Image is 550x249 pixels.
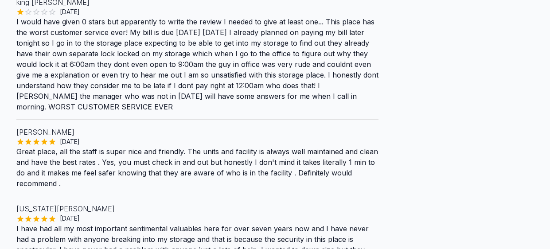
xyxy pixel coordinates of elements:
[16,16,379,112] p: I would have given 0 stars but apparently to write the review I needed to give at least one... Th...
[56,214,83,223] span: [DATE]
[16,127,379,137] p: [PERSON_NAME]
[56,137,83,146] span: [DATE]
[56,8,83,16] span: [DATE]
[16,203,379,214] p: [US_STATE][PERSON_NAME]
[16,146,379,189] p: Great place, all the staff is super nice and friendly. The units and facility is always well main...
